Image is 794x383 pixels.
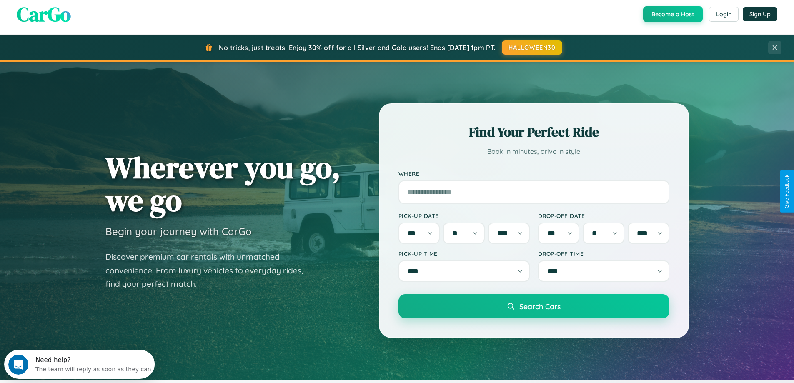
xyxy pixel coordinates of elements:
[709,7,739,22] button: Login
[105,151,341,217] h1: Wherever you go, we go
[17,0,71,28] span: CarGo
[398,170,669,177] label: Where
[538,250,669,257] label: Drop-off Time
[219,43,496,52] span: No tricks, just treats! Enjoy 30% off for all Silver and Gold users! Ends [DATE] 1pm PT.
[538,212,669,219] label: Drop-off Date
[784,175,790,208] div: Give Feedback
[743,7,777,21] button: Sign Up
[3,3,155,26] div: Open Intercom Messenger
[105,250,314,291] p: Discover premium car rentals with unmatched convenience. From luxury vehicles to everyday rides, ...
[4,350,155,379] iframe: Intercom live chat discovery launcher
[398,294,669,318] button: Search Cars
[398,123,669,141] h2: Find Your Perfect Ride
[502,40,562,55] button: HALLOWEEN30
[31,14,147,23] div: The team will reply as soon as they can
[398,250,530,257] label: Pick-up Time
[8,355,28,375] iframe: Intercom live chat
[398,145,669,158] p: Book in minutes, drive in style
[398,212,530,219] label: Pick-up Date
[519,302,561,311] span: Search Cars
[105,225,252,238] h3: Begin your journey with CarGo
[643,6,703,22] button: Become a Host
[31,7,147,14] div: Need help?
